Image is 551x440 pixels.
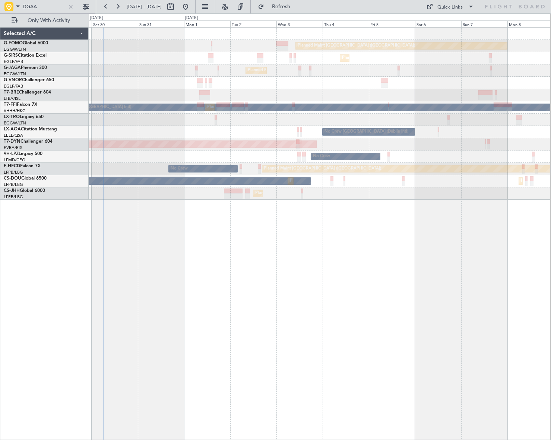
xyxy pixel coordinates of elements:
a: G-VNORChallenger 650 [4,78,54,82]
a: LFPB/LBG [4,182,23,187]
div: Planned Maint [GEOGRAPHIC_DATA] ([GEOGRAPHIC_DATA]) [264,163,381,174]
a: EGGW/LTN [4,71,26,77]
span: Refresh [266,4,297,9]
a: EGLF/FAB [4,59,23,64]
span: Only With Activity [19,18,79,23]
span: G-FOMO [4,41,23,45]
a: T7-BREChallenger 604 [4,90,51,95]
a: 9H-LPZLegacy 500 [4,152,42,156]
div: Planned Maint [GEOGRAPHIC_DATA] ([GEOGRAPHIC_DATA]) [298,40,415,51]
div: Sun 7 [461,20,507,27]
span: G-VNOR [4,78,22,82]
button: Quick Links [423,1,478,13]
span: CS-JHH [4,189,20,193]
a: LX-TROLegacy 650 [4,115,44,119]
a: EVRA/RIX [4,145,22,151]
a: EGGW/LTN [4,120,26,126]
a: VHHH/HKG [4,108,26,114]
div: Planned Maint [GEOGRAPHIC_DATA] ([GEOGRAPHIC_DATA]) [248,65,365,76]
div: Fri 5 [369,20,415,27]
div: Mon 1 [184,20,230,27]
a: EGGW/LTN [4,47,26,52]
a: LTBA/ISL [4,96,20,101]
a: LFPB/LBG [4,194,23,200]
a: T7-FFIFalcon 7X [4,102,37,107]
a: LFMD/CEQ [4,157,25,163]
a: G-SIRSCitation Excel [4,53,47,58]
button: Only With Activity [8,15,81,26]
span: F-HECD [4,164,20,168]
div: Sun 31 [138,20,184,27]
div: [DATE] [90,15,103,21]
button: Refresh [254,1,299,13]
a: LFPB/LBG [4,170,23,175]
div: No Crew [171,163,188,174]
div: Planned Maint [GEOGRAPHIC_DATA] ([GEOGRAPHIC_DATA] Intl) [207,102,332,113]
div: No Crew [GEOGRAPHIC_DATA] (Dublin Intl) [324,126,408,137]
div: [DATE] [185,15,198,21]
a: EGLF/FAB [4,83,23,89]
span: [DATE] - [DATE] [127,3,162,10]
div: Sat 30 [92,20,138,27]
div: Planned Maint [GEOGRAPHIC_DATA] ([GEOGRAPHIC_DATA]) [290,175,407,187]
div: Sat 6 [415,20,461,27]
span: LX-AOA [4,127,21,132]
a: T7-DYNChallenger 604 [4,139,53,144]
a: LX-AOACitation Mustang [4,127,57,132]
div: No Crew [313,151,330,162]
a: LELL/QSA [4,133,23,138]
div: Quick Links [438,4,463,11]
span: G-SIRS [4,53,18,58]
span: LX-TRO [4,115,20,119]
span: T7-BRE [4,90,19,95]
div: Planned Maint [GEOGRAPHIC_DATA] ([GEOGRAPHIC_DATA]) [342,53,459,64]
a: CS-DOUGlobal 6500 [4,176,47,181]
a: CS-JHHGlobal 6000 [4,189,45,193]
span: T7-FFI [4,102,17,107]
div: Wed 3 [276,20,323,27]
div: Thu 4 [323,20,369,27]
span: CS-DOU [4,176,21,181]
input: Airport [23,1,66,12]
a: G-FOMOGlobal 6000 [4,41,48,45]
a: F-HECDFalcon 7X [4,164,41,168]
a: G-JAGAPhenom 300 [4,66,47,70]
span: G-JAGA [4,66,21,70]
span: 9H-LPZ [4,152,19,156]
div: Planned Maint [GEOGRAPHIC_DATA] ([GEOGRAPHIC_DATA]) [255,188,373,199]
div: Tue 2 [230,20,276,27]
span: T7-DYN [4,139,20,144]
